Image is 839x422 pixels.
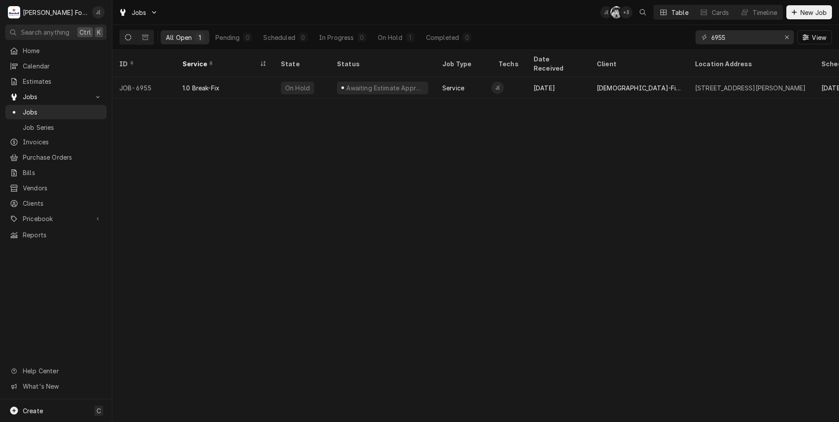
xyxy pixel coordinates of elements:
span: Purchase Orders [23,153,102,162]
span: Search anything [21,28,69,37]
span: Calendar [23,61,102,71]
button: Search anythingCtrlK [5,25,107,40]
div: Service [442,83,464,93]
div: Status [337,59,427,68]
div: J( [92,6,104,18]
div: J( [491,82,504,94]
span: Job Series [23,123,102,132]
div: In Progress [319,33,354,42]
div: 1 [408,33,413,42]
div: Location Address [695,59,806,68]
span: Estimates [23,77,102,86]
div: [PERSON_NAME] Food Equipment Service [23,8,87,17]
a: Calendar [5,59,107,73]
span: Jobs [132,8,147,17]
span: Home [23,46,102,55]
div: On Hold [284,83,311,93]
span: Pricebook [23,214,89,223]
div: 0 [245,33,250,42]
a: Estimates [5,74,107,89]
button: View [797,30,832,44]
div: Completed [426,33,459,42]
div: Table [671,8,688,17]
input: Keyword search [711,30,777,44]
div: M [8,6,20,18]
a: Bills [5,165,107,180]
a: Reports [5,228,107,242]
div: [STREET_ADDRESS][PERSON_NAME] [695,83,806,93]
div: Pending [215,33,240,42]
span: Bills [23,168,102,177]
a: Jobs [5,105,107,119]
a: Go to Help Center [5,364,107,378]
div: Service [183,59,258,68]
a: Invoices [5,135,107,149]
div: Client [597,59,679,68]
a: Clients [5,196,107,211]
div: Jeff Debigare (109)'s Avatar [92,6,104,18]
div: C( [610,6,623,18]
span: Reports [23,230,102,240]
div: Cards [712,8,729,17]
div: + 3 [620,6,632,18]
div: JOB-6955 [112,77,176,98]
span: View [810,33,828,42]
div: 0 [359,33,365,42]
div: Date Received [534,54,581,73]
div: [DATE] [527,77,590,98]
div: ID [119,59,167,68]
span: Vendors [23,183,102,193]
span: Help Center [23,366,101,376]
div: James Lunney (128)'s Avatar [491,82,504,94]
span: Ctrl [79,28,91,37]
div: [DEMOGRAPHIC_DATA]-Fil-A 5 [597,83,681,93]
div: 1.0 Break-Fix [183,83,219,93]
span: Jobs [23,107,102,117]
span: K [97,28,101,37]
span: Jobs [23,92,89,101]
a: Go to Jobs [115,5,161,20]
div: On Hold [378,33,402,42]
span: Invoices [23,137,102,147]
button: Erase input [780,30,794,44]
div: All Open [166,33,192,42]
button: Open search [636,5,650,19]
span: What's New [23,382,101,391]
div: 0 [464,33,470,42]
a: Home [5,43,107,58]
div: 1 [197,33,202,42]
span: C [97,406,101,415]
div: Awaiting Estimate Approval [345,83,425,93]
div: Timeline [753,8,777,17]
div: 0 [301,33,306,42]
a: Go to Jobs [5,89,107,104]
a: Purchase Orders [5,150,107,165]
div: Jeff Debigare (109)'s Avatar [600,6,613,18]
button: New Job [786,5,832,19]
a: Job Series [5,120,107,135]
div: Scheduled [263,33,295,42]
span: New Job [799,8,828,17]
div: Marshall Food Equipment Service's Avatar [8,6,20,18]
span: Create [23,407,43,415]
div: State [281,59,323,68]
div: J( [600,6,613,18]
a: Go to What's New [5,379,107,393]
div: Techs [498,59,520,68]
span: Clients [23,199,102,208]
div: Job Type [442,59,484,68]
div: Chris Murphy (103)'s Avatar [610,6,623,18]
a: Vendors [5,181,107,195]
a: Go to Pricebook [5,211,107,226]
